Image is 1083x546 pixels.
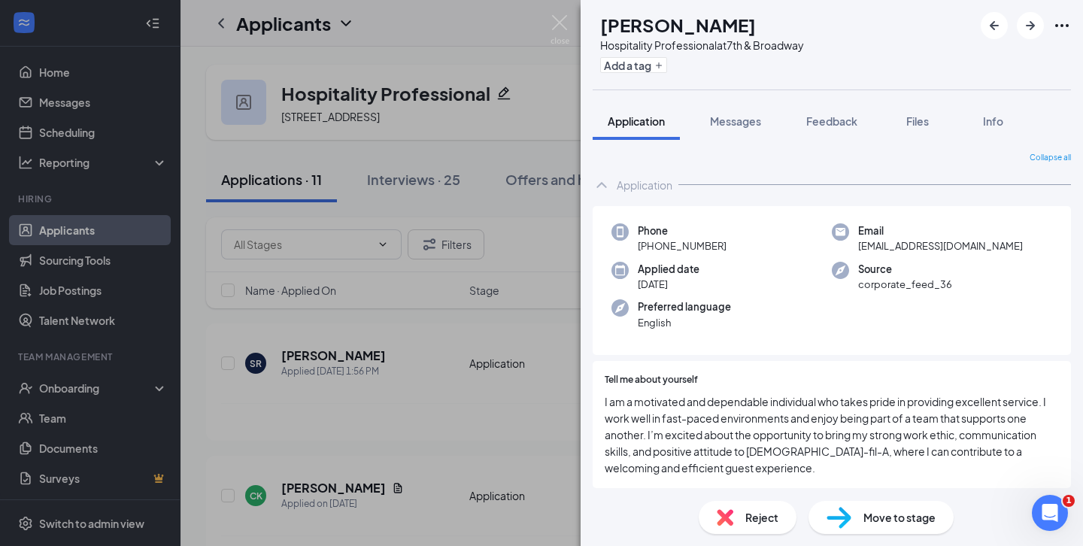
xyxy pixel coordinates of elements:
span: I am a motivated and dependable individual who takes pride in providing excellent service. I work... [605,393,1059,476]
span: [EMAIL_ADDRESS][DOMAIN_NAME] [858,238,1023,253]
svg: Ellipses [1053,17,1071,35]
svg: ArrowRight [1021,17,1039,35]
span: English [638,315,731,330]
button: ArrowLeftNew [981,12,1008,39]
span: [PHONE_NUMBER] [638,238,727,253]
div: Hospitality Professional at 7th & Broadway [600,38,804,53]
svg: Plus [654,61,663,70]
span: Tell me about yourself [605,373,698,387]
svg: ChevronUp [593,176,611,194]
span: Move to stage [863,509,936,526]
span: [DATE] [638,277,699,292]
h1: [PERSON_NAME] [600,12,756,38]
span: Application [608,114,665,128]
span: Preferred language [638,299,731,314]
span: Feedback [806,114,857,128]
svg: ArrowLeftNew [985,17,1003,35]
span: Email [858,223,1023,238]
span: Phone [638,223,727,238]
span: Info [983,114,1003,128]
span: corporate_feed_36 [858,277,952,292]
div: Application [617,177,672,193]
button: PlusAdd a tag [600,57,667,73]
span: Applied date [638,262,699,277]
span: 1 [1063,495,1075,507]
span: Messages [710,114,761,128]
span: Files [906,114,929,128]
iframe: Intercom live chat [1032,495,1068,531]
span: Reject [745,509,778,526]
span: Collapse all [1030,152,1071,164]
span: Source [858,262,952,277]
button: ArrowRight [1017,12,1044,39]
